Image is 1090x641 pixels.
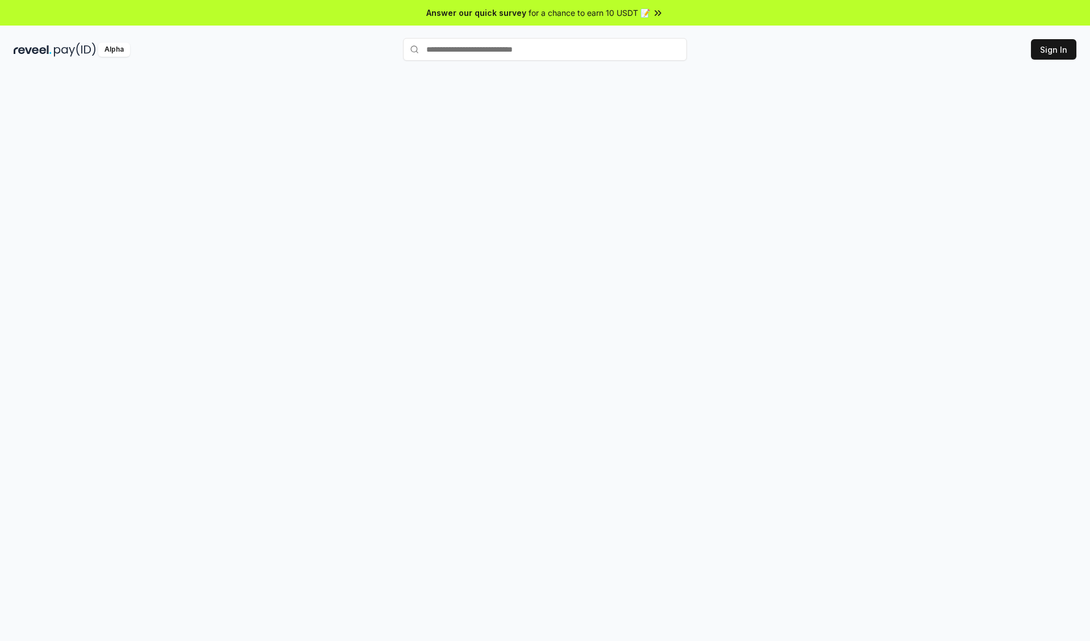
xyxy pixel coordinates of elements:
span: Answer our quick survey [426,7,526,19]
img: reveel_dark [14,43,52,57]
div: Alpha [98,43,130,57]
button: Sign In [1031,39,1076,60]
img: pay_id [54,43,96,57]
span: for a chance to earn 10 USDT 📝 [529,7,650,19]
